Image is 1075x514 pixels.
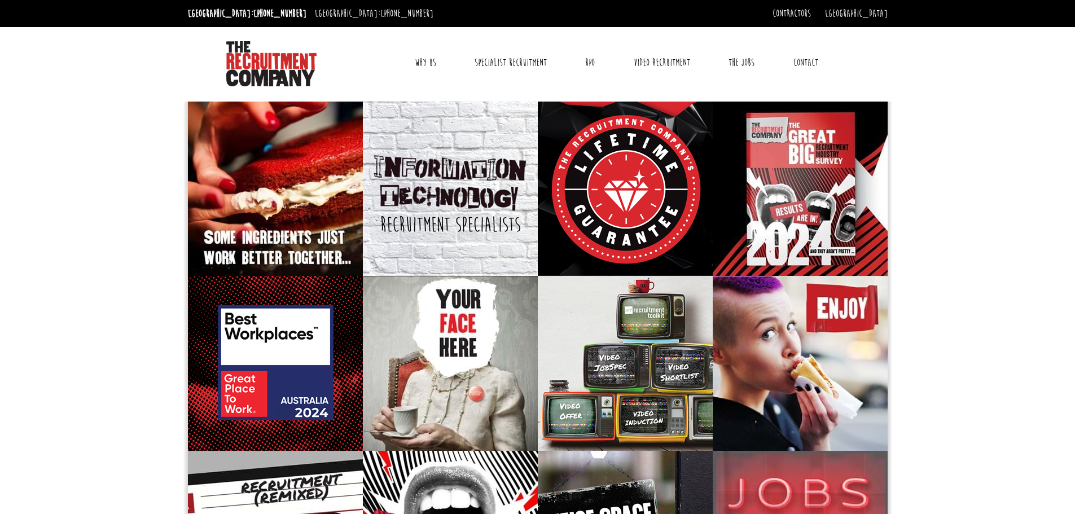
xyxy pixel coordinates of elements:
[773,7,811,20] a: Contractors
[625,49,699,77] a: Video Recruitment
[825,7,888,20] a: [GEOGRAPHIC_DATA]
[785,49,827,77] a: Contact
[466,49,555,77] a: Specialist Recruitment
[380,7,433,20] a: [PHONE_NUMBER]
[185,5,309,23] li: [GEOGRAPHIC_DATA]:
[312,5,436,23] li: [GEOGRAPHIC_DATA]:
[226,41,317,86] img: The Recruitment Company
[577,49,603,77] a: RPO
[253,7,306,20] a: [PHONE_NUMBER]
[406,49,445,77] a: Why Us
[720,49,763,77] a: The Jobs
